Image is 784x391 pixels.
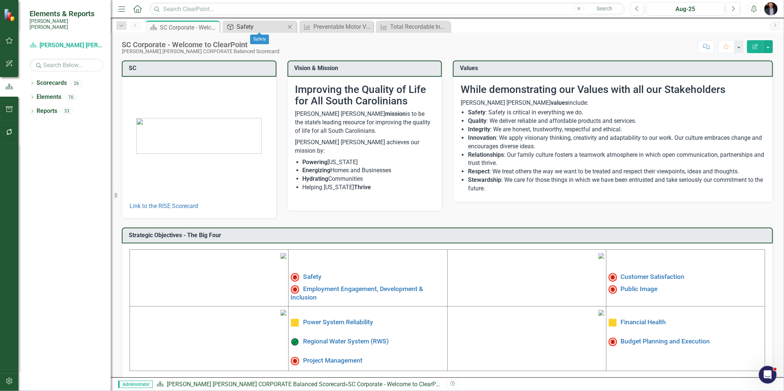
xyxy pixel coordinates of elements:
div: [PERSON_NAME] [PERSON_NAME] CORPORATE Balanced Scorecard [122,49,279,54]
div: Safety [250,35,269,44]
li: : We are honest, trustworthy, respectful and ethical. [468,125,765,134]
strong: Quality [468,117,486,124]
small: [PERSON_NAME] [PERSON_NAME] [30,18,103,30]
div: Safety [237,22,285,31]
a: Scorecards [37,79,67,87]
strong: Innovation [468,134,496,141]
img: High Alert [290,273,299,282]
strong: Respect [468,168,489,175]
strong: Safety [468,109,485,116]
span: Elements & Reports [30,9,103,18]
img: mceclip4.png [598,310,604,316]
img: mceclip3%20v3.png [281,310,286,316]
h3: SC [129,65,272,72]
strong: Stewardship [468,176,501,183]
img: mceclip1%20v4.png [281,253,286,259]
a: Budget Planning and Execution [621,338,710,345]
p: [PERSON_NAME] [PERSON_NAME] is to be the state’s leading resource for improving the quality of li... [295,110,434,137]
li: : We care for those things in which we have been entrusted and take seriously our commitment to t... [468,176,765,193]
li: Homes and Businesses [303,166,434,175]
a: Financial Health [621,319,666,326]
a: [PERSON_NAME] [PERSON_NAME] CORPORATE Balanced Scorecard [167,381,345,388]
a: Elements [37,93,61,101]
a: Regional Water System (RWS) [303,338,389,345]
strong: Powering [303,159,328,166]
strong: mission [385,110,406,117]
li: Communities [303,175,434,183]
strong: Thrive [354,184,371,191]
img: Caution [290,318,299,327]
img: Not Meeting Target [608,285,617,294]
div: 26 [71,80,82,86]
h2: Improving the Quality of Life for All South Carolinians [295,84,434,107]
a: Safety [224,22,285,31]
li: : We treat others the way we want to be treated and respect their viewpoints, ideas and thoughts. [468,167,765,176]
a: Project Management [303,357,362,364]
input: Search ClearPoint... [149,3,625,15]
strong: Integrity [468,126,490,133]
iframe: Intercom live chat [759,366,777,384]
li: : We deliver reliable and affordable products and services. [468,117,765,125]
strong: values [551,99,568,106]
a: Customer Satisfaction [621,273,685,281]
li: Helping [US_STATE] [303,183,434,192]
a: Employment Engagement, Development & Inclusion [290,286,423,301]
a: Public Image [621,286,658,293]
a: [PERSON_NAME] [PERSON_NAME] CORPORATE Balanced Scorecard [30,41,103,50]
li: : We apply visionary thinking, creativity and adaptability to our work. Our culture embraces chan... [468,134,765,151]
h3: Values [460,65,768,72]
li: [US_STATE] [303,158,434,167]
a: Reports [37,107,57,115]
a: Power System Reliability [303,319,373,326]
div: SC Corporate - Welcome to ClearPoint [160,23,218,32]
img: Chris Amodeo [764,2,778,15]
p: [PERSON_NAME] [PERSON_NAME] achieves our mission by: [295,137,434,157]
li: : Our family culture fosters a teamwork atmosphere in which open communication, partnerships and ... [468,151,765,168]
span: Administrator [118,381,153,388]
a: Preventable Motor Vehicle Accident (PMVA) Rate* [301,22,371,31]
a: Total Recordable Incident Rate (TRIR) [378,22,448,31]
div: Aug-25 [649,5,722,14]
div: SC Corporate - Welcome to ClearPoint [348,381,446,388]
strong: Relationships [468,151,504,158]
strong: Hydrating [303,175,329,182]
img: On Target [290,338,299,346]
div: SC Corporate - Welcome to ClearPoint [122,41,279,49]
img: mceclip2%20v3.png [598,253,604,259]
div: 33 [61,108,73,114]
h3: Strategic Objectives - The Big Four [129,232,768,239]
img: Not Meeting Target [608,338,617,346]
span: Search [596,6,612,11]
img: ClearPoint Strategy [4,8,17,21]
img: Not Meeting Target [290,285,299,294]
p: [PERSON_NAME] [PERSON_NAME] include: [461,99,765,107]
a: Safety [303,273,321,281]
img: High Alert [608,273,617,282]
div: Total Recordable Incident Rate (TRIR) [390,22,448,31]
img: Not Meeting Target [290,357,299,366]
button: Aug-25 [646,2,725,15]
div: Preventable Motor Vehicle Accident (PMVA) Rate* [313,22,371,31]
h2: While demonstrating our Values with all our Stakeholders [461,84,765,96]
img: Caution [608,318,617,327]
a: Link to the RISE Scorecard [130,203,198,210]
strong: Energizing [303,167,331,174]
div: » [157,380,442,389]
li: : Safety is critical in everything we do. [468,108,765,117]
input: Search Below... [30,59,103,72]
div: 70 [65,94,77,100]
h3: Vision & Mission [295,65,438,72]
button: Search [586,4,623,14]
